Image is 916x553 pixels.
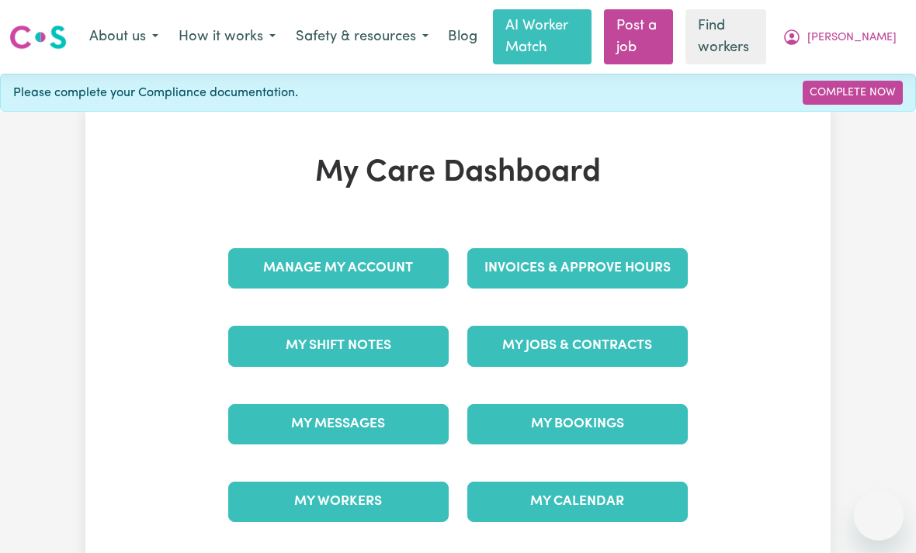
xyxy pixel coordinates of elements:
span: [PERSON_NAME] [807,29,897,47]
a: Post a job [604,9,673,64]
a: Blog [439,20,487,54]
button: About us [79,21,168,54]
a: Invoices & Approve Hours [467,248,688,289]
a: AI Worker Match [493,9,592,64]
a: My Calendar [467,482,688,522]
iframe: Button to launch messaging window [854,491,904,541]
img: Careseekers logo [9,23,67,51]
a: Find workers [685,9,766,64]
button: My Account [772,21,907,54]
a: My Messages [228,404,449,444]
span: Please complete your Compliance documentation. [13,84,298,102]
a: Manage My Account [228,248,449,289]
a: My Shift Notes [228,326,449,366]
button: Safety & resources [286,21,439,54]
a: Complete Now [803,81,903,105]
h1: My Care Dashboard [219,155,697,192]
a: My Jobs & Contracts [467,326,688,366]
a: My Workers [228,482,449,522]
a: Careseekers logo [9,19,67,55]
a: My Bookings [467,404,688,444]
button: How it works [168,21,286,54]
